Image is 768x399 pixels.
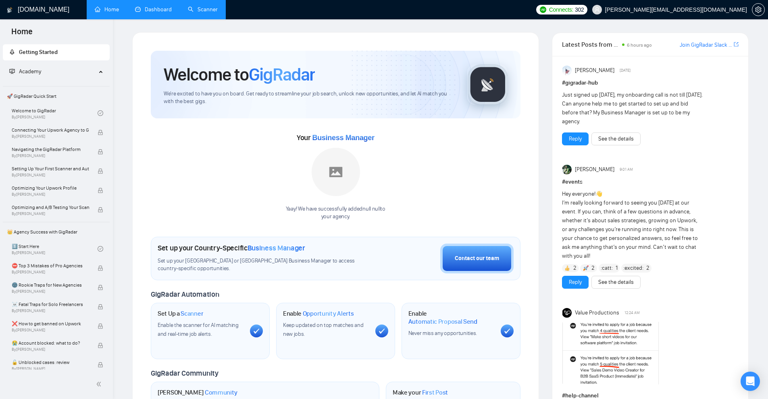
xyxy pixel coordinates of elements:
[164,90,454,105] span: We're excited to have you on board. Get ready to streamline your job search, unlock new opportuni...
[564,265,570,271] img: 👍
[680,41,732,50] a: Join GigRadar Slack Community
[575,66,614,75] span: [PERSON_NAME]
[591,132,641,145] button: See the details
[573,264,577,272] span: 2
[158,310,203,318] h1: Set Up a
[12,339,89,347] span: 😭 Account blocked: what to do?
[12,289,89,294] span: By [PERSON_NAME]
[151,290,219,299] span: GigRadar Automation
[9,68,41,75] span: Academy
[601,264,613,273] span: :catt:
[583,265,589,271] img: 🚀
[4,88,109,104] span: 🚀 GigRadar Quick Start
[12,328,89,333] span: By [PERSON_NAME]
[569,134,582,143] a: Reply
[12,211,89,216] span: By [PERSON_NAME]
[98,265,103,271] span: lock
[562,178,739,186] h1: # events
[734,41,739,48] span: export
[591,276,641,289] button: See the details
[562,165,572,174] img: Vlad
[12,262,89,270] span: ⛔ Top 3 Mistakes of Pro Agencies
[188,6,218,13] a: searchScanner
[393,389,448,397] h1: Make your
[303,310,354,318] span: Opportunity Alerts
[616,264,618,272] span: 1
[549,5,573,14] span: Connects:
[408,310,494,325] h1: Enable
[98,168,103,174] span: lock
[249,64,315,85] span: GigRadar
[312,134,374,142] span: Business Manager
[158,389,237,397] h1: [PERSON_NAME]
[158,322,239,337] span: Enable the scanner for AI matching and real-time job alerts.
[158,257,371,273] span: Set up your [GEOGRAPHIC_DATA] or [GEOGRAPHIC_DATA] Business Manager to access country-specific op...
[624,309,640,316] span: 12:24 AM
[562,79,739,87] h1: # gigradar-hub
[598,278,634,287] a: See the details
[12,145,89,153] span: Navigating the GigRadar Platform
[98,246,103,252] span: check-circle
[12,203,89,211] span: Optimizing and A/B Testing Your Scanner for Better Results
[562,276,589,289] button: Reply
[98,285,103,290] span: lock
[297,133,375,142] span: Your
[440,244,514,273] button: Contact our team
[12,358,89,366] span: 🔓 Unblocked cases: review
[158,244,305,252] h1: Set up your Country-Specific
[562,190,703,260] div: Hey everyone! I’m really looking forward to seeing you [DATE] at our event. If you can, think of ...
[562,91,703,126] div: Just signed up [DATE], my onboarding call is not till [DATE]. Can anyone help me to get started t...
[95,6,119,13] a: homeHome
[455,254,499,263] div: Contact our team
[4,224,109,240] span: 👑 Agency Success with GigRadar
[3,44,110,60] li: Getting Started
[575,165,614,174] span: [PERSON_NAME]
[98,188,103,193] span: lock
[9,68,15,74] span: fund-projection-screen
[5,26,39,43] span: Home
[12,173,89,178] span: By [PERSON_NAME]
[408,330,477,337] span: Never miss any opportunities.
[98,323,103,329] span: lock
[12,165,89,173] span: Setting Up Your First Scanner and Auto-Bidder
[96,380,104,388] span: double-left
[12,347,89,352] span: By [PERSON_NAME]
[620,166,633,173] span: 9:01 AM
[12,153,89,158] span: By [PERSON_NAME]
[408,318,477,326] span: Automatic Proposal Send
[620,67,631,74] span: [DATE]
[562,308,572,318] img: Value Productions
[591,264,595,272] span: 2
[562,66,572,75] img: Anisuzzaman Khan
[627,42,652,48] span: 6 hours ago
[569,278,582,287] a: Reply
[283,310,354,318] h1: Enable
[575,308,619,317] span: Value Productions
[286,205,385,221] div: Yaay! We have successfully added null null to
[540,6,546,13] img: upwork-logo.png
[595,190,602,197] span: 👋
[19,68,41,75] span: Academy
[286,213,385,221] p: your agency .
[19,49,58,56] span: Getting Started
[12,320,89,328] span: ❌ How to get banned on Upwork
[151,369,219,378] span: GigRadar Community
[562,321,659,385] img: F09DU5HNC8H-Screenshot%202025-09-04%20at%2012.23.24%E2%80%AFAM.png
[741,372,760,391] div: Open Intercom Messenger
[623,264,643,273] span: :excited:
[312,148,360,196] img: placeholder.png
[12,270,89,275] span: By [PERSON_NAME]
[98,362,103,368] span: lock
[12,300,89,308] span: ☠️ Fatal Traps for Solo Freelancers
[646,264,649,272] span: 2
[98,149,103,155] span: lock
[12,281,89,289] span: 🌚 Rookie Traps for New Agencies
[562,132,589,145] button: Reply
[752,6,765,13] a: setting
[12,308,89,313] span: By [PERSON_NAME]
[562,39,620,50] span: Latest Posts from the GigRadar Community
[12,184,89,192] span: Optimizing Your Upwork Profile
[422,389,448,397] span: First Post
[98,343,103,348] span: lock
